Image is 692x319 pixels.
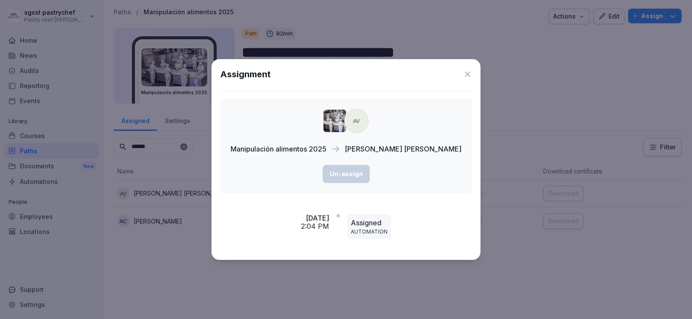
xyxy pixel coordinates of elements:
div: AV [344,109,368,133]
p: 2:04 PM [301,222,329,231]
div: Un-assign [330,169,363,179]
p: Assigned [351,218,388,228]
p: Manipulación alimentos 2025 [231,144,327,154]
h1: Assignment [220,68,271,81]
p: [PERSON_NAME] [PERSON_NAME] [345,144,461,154]
button: Un-assign [323,165,370,183]
img: xrig9ngccgkbh355tbuziiw7.png [324,110,346,132]
p: [DATE] [306,214,329,222]
p: AUTOMATION [351,228,388,236]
